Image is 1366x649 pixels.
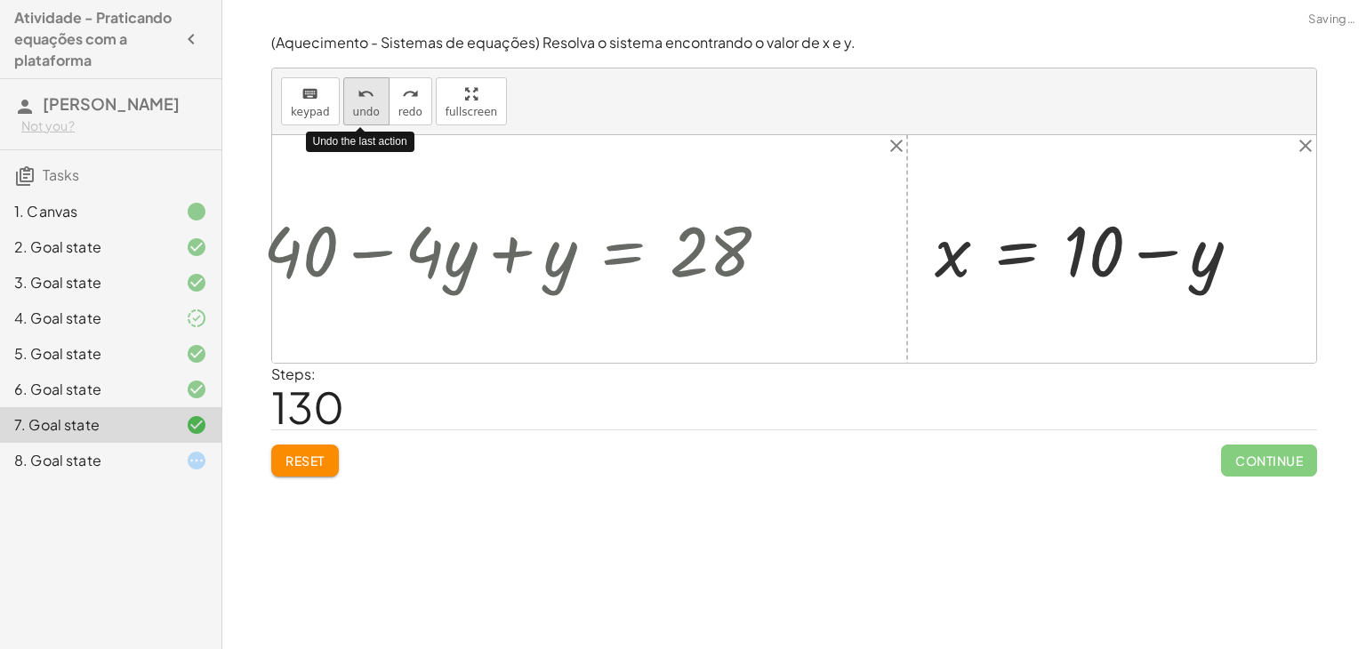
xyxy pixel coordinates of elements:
[398,106,422,118] span: redo
[402,84,419,105] i: redo
[446,106,497,118] span: fullscreen
[436,77,507,125] button: fullscreen
[281,77,340,125] button: keyboardkeypad
[271,365,316,383] label: Steps:
[186,308,207,329] i: Task finished and part of it marked as correct.
[886,135,907,156] i: close
[186,450,207,471] i: Task started.
[14,308,157,329] div: 4. Goal state
[186,343,207,365] i: Task finished and correct.
[301,84,318,105] i: keyboard
[14,7,175,71] h4: Atividade - Praticando equações com a plataforma
[14,201,157,222] div: 1. Canvas
[186,201,207,222] i: Task finished.
[21,117,207,135] div: Not you?
[389,77,432,125] button: redoredo
[1295,135,1316,156] i: close
[291,106,330,118] span: keypad
[186,379,207,400] i: Task finished and correct.
[358,84,374,105] i: undo
[343,77,390,125] button: undoundo
[14,343,157,365] div: 5. Goal state
[43,93,180,114] span: [PERSON_NAME]
[1308,11,1355,28] span: Saving…
[14,414,157,436] div: 7. Goal state
[43,165,79,184] span: Tasks
[186,236,207,258] i: Task finished and correct.
[271,380,344,434] span: 130
[285,453,325,469] span: Reset
[353,106,380,118] span: undo
[186,414,207,436] i: Task finished and correct.
[14,272,157,293] div: 3. Goal state
[886,135,907,163] button: close
[14,450,157,471] div: 8. Goal state
[306,132,414,152] div: Undo the last action
[271,445,339,477] button: Reset
[14,236,157,258] div: 2. Goal state
[271,33,1317,53] p: (Aquecimento - Sistemas de equações) Resolva o sistema encontrando o valor de x e y.
[1295,135,1316,163] button: close
[14,379,157,400] div: 6. Goal state
[186,272,207,293] i: Task finished and correct.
